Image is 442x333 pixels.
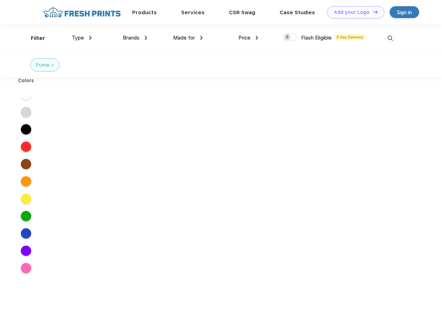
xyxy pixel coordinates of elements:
[123,35,139,41] span: Brands
[301,35,332,41] span: Flash Eligible
[334,34,365,40] span: 5 Day Delivery
[397,8,412,16] div: Sign in
[51,64,54,67] img: filter_cancel.svg
[373,10,378,14] img: DT
[390,6,419,18] a: Sign in
[41,6,123,18] img: fo%20logo%202.webp
[72,35,84,41] span: Type
[229,9,255,16] a: CSR Swag
[256,36,258,40] img: dropdown.png
[31,34,45,42] div: Filter
[238,35,250,41] span: Price
[89,36,92,40] img: dropdown.png
[384,33,396,44] img: desktop_search.svg
[334,9,369,15] div: Add your Logo
[173,35,195,41] span: Made for
[36,61,49,69] div: Puma
[145,36,147,40] img: dropdown.png
[13,77,40,84] div: Colors
[181,9,205,16] a: Services
[132,9,157,16] a: Products
[200,36,203,40] img: dropdown.png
